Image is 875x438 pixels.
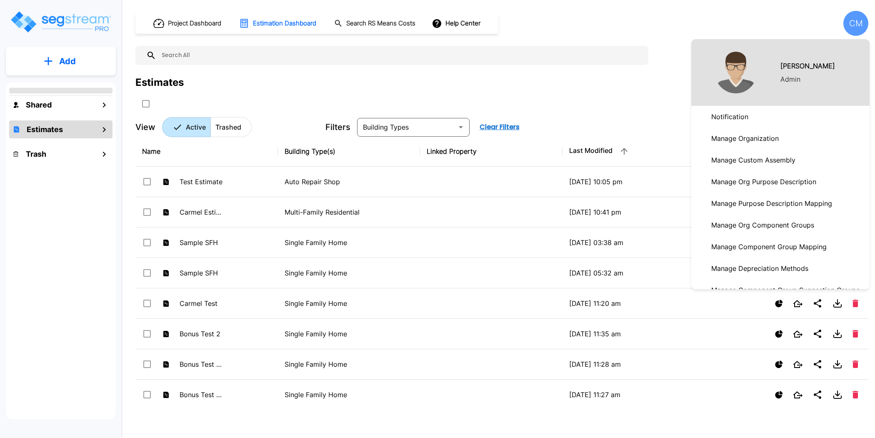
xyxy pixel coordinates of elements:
[708,152,799,168] p: Manage Custom Assembly
[708,173,820,190] p: Manage Org Purpose Description
[715,52,757,93] img: Carmel Matunog
[708,108,752,125] p: Notification
[780,61,835,71] h1: [PERSON_NAME]
[708,217,817,233] p: Manage Org Component Groups
[708,195,835,212] p: Manage Purpose Description Mapping
[708,260,812,277] p: Manage Depreciation Methods
[708,282,863,298] p: Manage Component Group Suggestion Groups
[708,238,830,255] p: Manage Component Group Mapping
[780,74,800,84] p: Admin
[708,130,782,147] p: Manage Organization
